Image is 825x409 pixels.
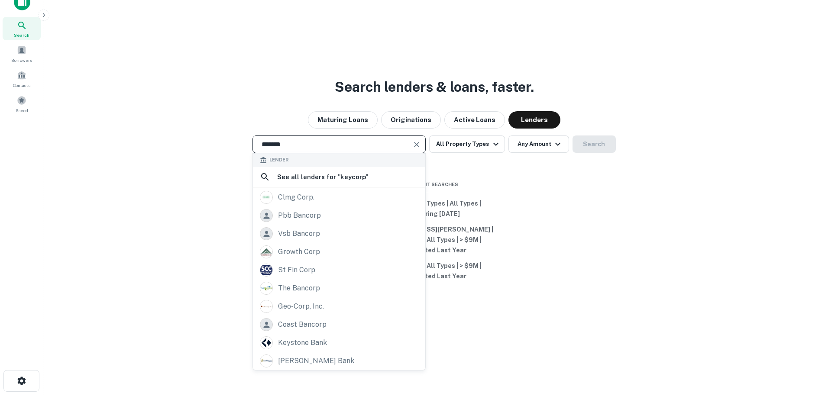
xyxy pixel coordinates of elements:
button: Any Amount [508,135,569,153]
img: picture [260,246,272,258]
div: coast bancorp [278,318,327,331]
a: [PERSON_NAME] bank [253,352,425,370]
span: Recent Searches [369,181,499,188]
button: Originations [381,111,441,129]
div: the bancorp [278,282,320,295]
img: picture [260,300,272,312]
button: All Property Types | All Types | Maturing [DATE] [369,196,499,222]
a: keystone bank [253,334,425,352]
div: growth corp [278,245,320,258]
a: pbb bancorp [253,206,425,225]
span: Saved [16,107,28,114]
a: Search [3,17,41,40]
a: Contacts [3,67,41,90]
button: Active Loans [444,111,505,129]
div: keystone bank [278,336,327,349]
button: Clear [411,138,423,151]
div: geo-corp, inc. [278,300,324,313]
button: Multifamily | All Types | > $9M | Originated Last Year [369,258,499,284]
img: clmgcorp.com.png [260,191,272,203]
a: vsb bancorp [253,225,425,243]
img: picture [260,337,272,349]
div: pbb bancorp [278,209,321,222]
span: Contacts [13,82,30,89]
a: clmg corp. [253,188,425,206]
div: clmg corp. [278,191,314,204]
img: picture [260,264,272,276]
h6: See all lenders for " keycorp " [277,172,369,182]
a: the bancorp [253,279,425,297]
a: geo-corp, inc. [253,297,425,316]
img: picture [260,282,272,294]
a: coast bancorp [253,316,425,334]
iframe: Chat Widget [782,340,825,381]
a: growth corp [253,243,425,261]
button: All Property Types [429,135,505,153]
button: Maturing Loans [308,111,378,129]
div: vsb bancorp [278,227,320,240]
a: st fin corp [253,261,425,279]
button: [STREET_ADDRESS][PERSON_NAME] | Multifamily | All Types | > $9M | Originated Last Year [369,222,499,258]
button: Lenders [508,111,560,129]
img: keyworthbank.com.png [260,355,272,367]
h3: Search lenders & loans, faster. [335,77,534,97]
div: st fin corp [278,264,315,277]
a: Saved [3,92,41,116]
span: Lender [269,156,289,164]
span: Borrowers [11,57,32,64]
span: Search [14,32,29,39]
div: [PERSON_NAME] bank [278,354,354,367]
a: Borrowers [3,42,41,65]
